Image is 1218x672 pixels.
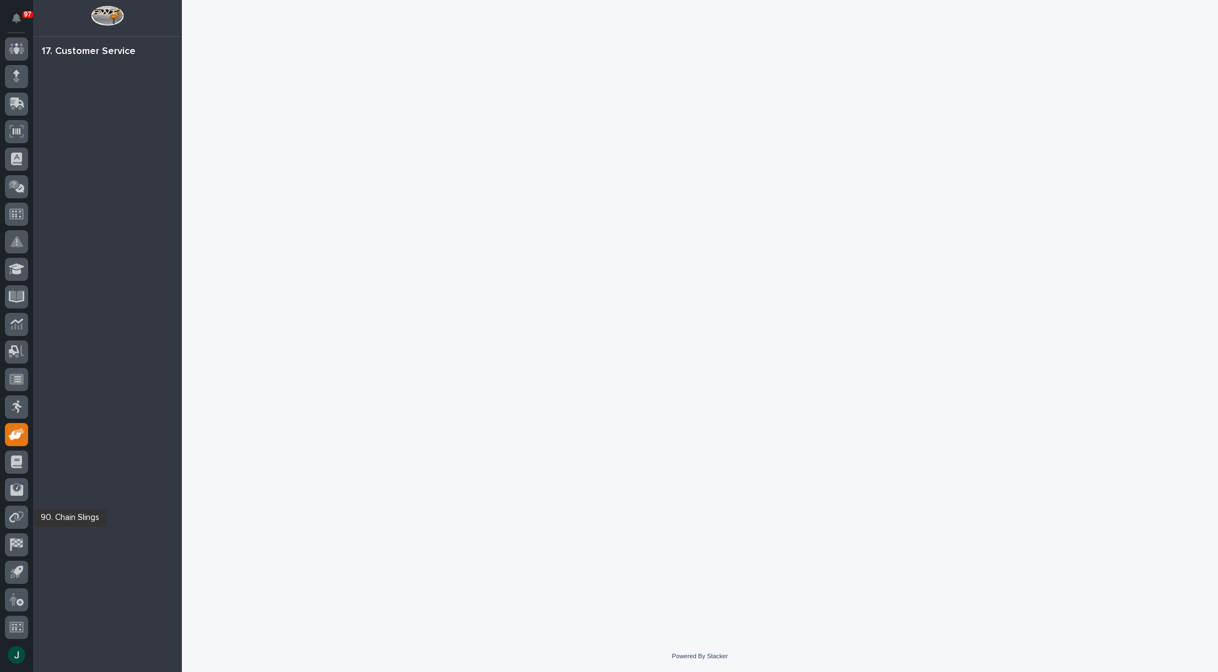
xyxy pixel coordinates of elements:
[672,653,727,659] a: Powered By Stacker
[14,13,28,31] div: Notifications97
[5,643,28,666] button: users-avatar
[5,7,28,30] button: Notifications
[42,46,136,58] div: 17. Customer Service
[91,6,123,26] img: Workspace Logo
[24,10,31,18] p: 97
